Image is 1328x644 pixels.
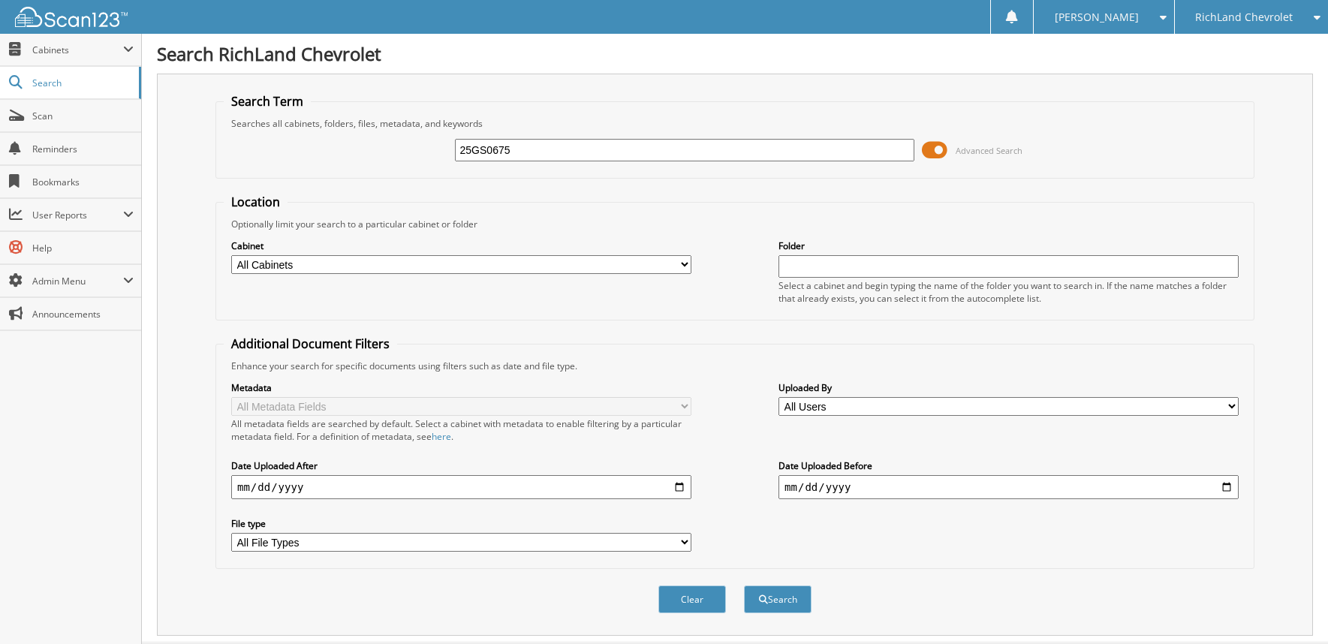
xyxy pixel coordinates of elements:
div: All metadata fields are searched by default. Select a cabinet with metadata to enable filtering b... [231,417,691,443]
span: Bookmarks [32,176,134,188]
label: Cabinet [231,239,691,252]
span: Cabinets [32,44,123,56]
label: Metadata [231,381,691,394]
legend: Search Term [224,93,311,110]
span: Advanced Search [956,145,1022,156]
legend: Additional Document Filters [224,336,397,352]
img: scan123-logo-white.svg [15,7,128,27]
label: Date Uploaded After [231,459,691,472]
span: Reminders [32,143,134,155]
span: Scan [32,110,134,122]
input: end [778,475,1239,499]
button: Search [744,585,812,613]
label: Folder [778,239,1239,252]
h1: Search RichLand Chevrolet [157,41,1313,66]
button: Clear [658,585,726,613]
a: here [432,430,451,443]
div: Searches all cabinets, folders, files, metadata, and keywords [224,117,1246,130]
div: Select a cabinet and begin typing the name of the folder you want to search in. If the name match... [778,279,1239,305]
label: Date Uploaded Before [778,459,1239,472]
legend: Location [224,194,288,210]
span: Announcements [32,308,134,320]
div: Enhance your search for specific documents using filters such as date and file type. [224,360,1246,372]
label: File type [231,517,691,530]
span: Admin Menu [32,275,123,287]
span: Search [32,77,131,89]
span: [PERSON_NAME] [1055,13,1139,22]
label: Uploaded By [778,381,1239,394]
span: RichLand Chevrolet [1195,13,1293,22]
span: Help [32,242,134,254]
span: User Reports [32,209,123,221]
div: Optionally limit your search to a particular cabinet or folder [224,218,1246,230]
input: start [231,475,691,499]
